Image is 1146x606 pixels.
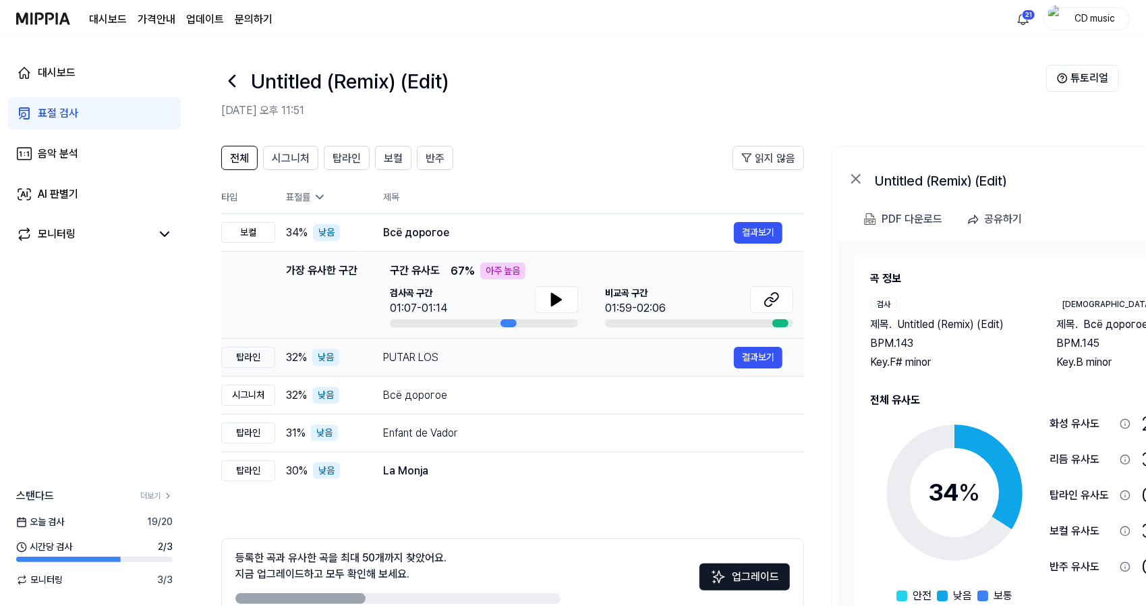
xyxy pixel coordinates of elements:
button: 튜토리얼 [1046,65,1119,92]
div: Enfant de Vador [383,425,782,441]
th: 타입 [221,181,275,214]
a: 표절 검사 [8,97,181,130]
span: 2 / 3 [158,540,173,554]
a: 더보기 [140,490,173,502]
div: 탑라인 [221,460,275,481]
div: 시그니처 [221,385,275,406]
div: 가장 유사한 구간 [286,263,357,327]
span: 시그니처 [272,150,310,167]
div: 탑라인 [221,422,275,443]
div: 반주 유사도 [1050,559,1114,575]
div: 대시보드 [38,65,76,81]
div: CD music [1068,11,1121,26]
button: 가격안내 [138,11,175,28]
span: 탑라인 [333,150,361,167]
img: PDF Download [864,213,876,225]
button: PDF 다운로드 [861,206,945,233]
span: 시간당 검사 [16,540,72,554]
span: 31 % [286,425,306,441]
span: Untitled (Remix) (Edit) [897,316,1004,333]
div: 보컬 [221,222,275,243]
span: 보통 [994,588,1012,604]
span: 30 % [286,463,308,479]
div: 모니터링 [38,226,76,242]
div: 01:59-02:06 [605,300,666,316]
img: profile [1048,5,1064,32]
div: 공유하기 [984,211,1022,228]
button: 업그레이드 [699,563,790,590]
span: 19 / 20 [147,515,173,529]
button: 알림21 [1012,8,1034,30]
span: 반주 [426,150,445,167]
div: Key. F# minor [870,354,1030,370]
a: AI 판별기 [8,178,181,211]
span: 3 / 3 [157,573,173,587]
div: 표절률 [286,190,362,204]
div: 01:07-01:14 [390,300,447,316]
span: 오늘 검사 [16,515,64,529]
span: 스탠다드 [16,488,54,504]
img: 알림 [1015,11,1031,27]
img: Help [1057,73,1068,84]
div: 낮음 [312,387,339,404]
span: 제목 . [1057,316,1079,333]
a: 문의하기 [235,11,273,28]
button: 결과보기 [734,347,782,368]
span: 안전 [913,588,932,604]
div: Untitled (Remix) (Edit) [875,171,1145,187]
button: 공유하기 [961,206,1033,233]
div: 낮음 [313,462,340,479]
div: 등록한 곡과 유사한 곡을 최대 50개까지 찾았어요. 지금 업그레이드하고 모두 확인해 보세요. [235,550,447,582]
button: 전체 [221,146,258,170]
th: 제목 [383,181,804,213]
div: Всё дорогое [383,225,734,241]
span: 모니터링 [16,573,63,587]
div: BPM. 143 [870,335,1030,352]
span: 32 % [286,387,307,404]
img: Sparkles [710,569,726,585]
div: 보컬 유사도 [1050,523,1114,539]
a: Sparkles업그레이드 [699,575,790,588]
h1: Untitled (Remix) (Edit) [251,66,449,97]
div: AI 판별기 [38,186,78,202]
span: 검사곡 구간 [390,286,447,300]
h2: [DATE] 오후 11:51 [221,103,1046,119]
div: La Monja [383,463,782,479]
button: 탑라인 [324,146,370,170]
div: 리듬 유사도 [1050,451,1114,468]
div: 21 [1022,9,1035,20]
a: 업데이트 [186,11,224,28]
div: 표절 검사 [38,105,78,121]
div: 아주 높음 [480,263,525,279]
a: 음악 분석 [8,138,181,170]
button: 보컬 [375,146,411,170]
button: 결과보기 [734,222,782,244]
div: 탑라인 [221,347,275,368]
span: % [959,478,981,507]
button: 시그니처 [263,146,318,170]
div: 낮음 [311,424,338,441]
div: 낮음 [313,224,340,241]
button: profileCD music [1043,7,1130,30]
span: 구간 유사도 [390,263,440,279]
a: 대시보드 [8,57,181,89]
span: 읽지 않음 [755,150,795,167]
div: PUTAR LOS [383,350,734,366]
div: 검사 [870,298,897,311]
span: 32 % [286,350,307,366]
span: 전체 [230,150,249,167]
span: 낮음 [953,588,972,604]
a: 모니터링 [16,226,151,242]
span: 67 % [451,263,475,279]
span: 보컬 [384,150,403,167]
div: PDF 다운로드 [882,211,942,228]
span: 제목 . [870,316,892,333]
button: 읽지 않음 [733,146,804,170]
div: 화성 유사도 [1050,416,1114,432]
div: 탑라인 유사도 [1050,487,1114,503]
div: 34 [929,474,981,511]
span: 34 % [286,225,308,241]
a: 대시보드 [89,11,127,28]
